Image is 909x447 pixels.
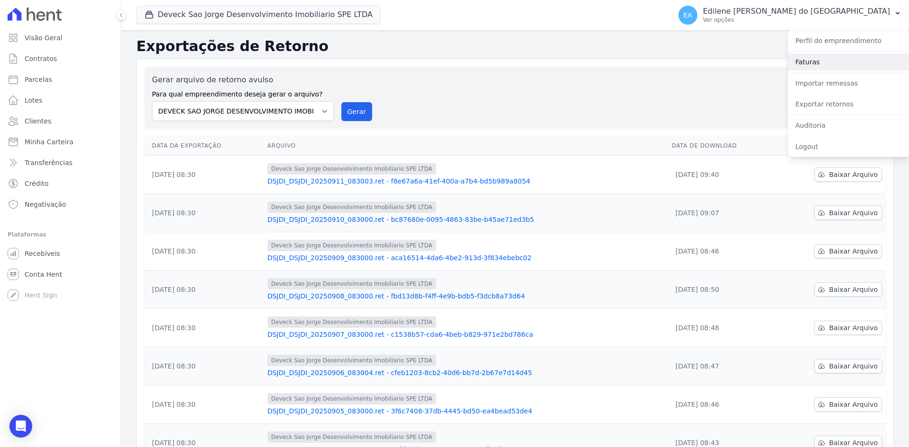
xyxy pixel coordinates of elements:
h2: Exportações de Retorno [136,38,894,55]
td: [DATE] 08:50 [668,271,775,309]
span: Deveck Sao Jorge Desenvolvimento Imobiliario SPE LTDA [267,355,436,366]
td: [DATE] 09:07 [668,194,775,232]
span: Conta Hent [25,270,62,279]
a: Lotes [4,91,117,110]
span: Deveck Sao Jorge Desenvolvimento Imobiliario SPE LTDA [267,163,436,175]
label: Para qual empreendimento deseja gerar o arquivo? [152,86,334,99]
span: Deveck Sao Jorge Desenvolvimento Imobiliario SPE LTDA [267,316,436,328]
span: Deveck Sao Jorge Desenvolvimento Imobiliario SPE LTDA [267,240,436,251]
td: [DATE] 08:48 [668,309,775,347]
span: Clientes [25,116,51,126]
a: Faturas [788,53,909,70]
a: Baixar Arquivo [814,321,882,335]
span: Parcelas [25,75,52,84]
a: Perfil do empreendimento [788,32,909,49]
span: Recebíveis [25,249,60,258]
button: Gerar [341,102,373,121]
td: [DATE] 09:40 [668,156,775,194]
td: [DATE] 08:30 [144,194,264,232]
td: [DATE] 08:30 [144,232,264,271]
span: Baixar Arquivo [829,170,878,179]
a: Baixar Arquivo [814,397,882,412]
th: Arquivo [264,136,668,156]
span: Deveck Sao Jorge Desenvolvimento Imobiliario SPE LTDA [267,202,436,213]
span: Lotes [25,96,43,105]
th: Data de Download [668,136,775,156]
a: Auditoria [788,117,909,134]
p: Ver opções [703,16,890,24]
span: Deveck Sao Jorge Desenvolvimento Imobiliario SPE LTDA [267,431,436,443]
a: Importar remessas [788,75,909,92]
td: [DATE] 08:46 [668,386,775,424]
span: Negativação [25,200,66,209]
span: Baixar Arquivo [829,400,878,409]
a: Baixar Arquivo [814,244,882,258]
span: Baixar Arquivo [829,361,878,371]
a: Crédito [4,174,117,193]
p: Edilene [PERSON_NAME] do [GEOGRAPHIC_DATA] [703,7,890,16]
td: [DATE] 08:30 [144,156,264,194]
span: Deveck Sao Jorge Desenvolvimento Imobiliario SPE LTDA [267,278,436,289]
td: [DATE] 08:30 [144,386,264,424]
button: Deveck Sao Jorge Desenvolvimento Imobiliario SPE LTDA [136,6,381,24]
a: DSJDI_DSJDI_20250909_083000.ret - aca16514-4da6-4be2-913d-3f834ebebc02 [267,253,664,263]
a: Parcelas [4,70,117,89]
td: [DATE] 08:30 [144,271,264,309]
span: Contratos [25,54,57,63]
a: Minha Carteira [4,132,117,151]
span: Baixar Arquivo [829,208,878,218]
a: Contratos [4,49,117,68]
span: Deveck Sao Jorge Desenvolvimento Imobiliario SPE LTDA [267,393,436,404]
a: Clientes [4,112,117,131]
td: [DATE] 08:30 [144,309,264,347]
a: Baixar Arquivo [814,167,882,182]
div: Plataformas [8,229,113,240]
a: Visão Geral [4,28,117,47]
a: DSJDI_DSJDI_20250908_083000.ret - fbd13d8b-f4ff-4e9b-bdb5-f3dcb8a73d64 [267,291,664,301]
th: Data da Exportação [144,136,264,156]
span: Baixar Arquivo [829,285,878,294]
td: [DATE] 08:46 [668,232,775,271]
span: Baixar Arquivo [829,246,878,256]
span: Baixar Arquivo [829,323,878,333]
td: [DATE] 08:47 [668,347,775,386]
a: Recebíveis [4,244,117,263]
a: Exportar retornos [788,96,909,113]
a: DSJDI_DSJDI_20250906_083004.ret - cfeb1203-8cb2-40d6-bb7d-2b67e7d14d45 [267,368,664,377]
span: EA [684,12,692,18]
button: EA Edilene [PERSON_NAME] do [GEOGRAPHIC_DATA] Ver opções [671,2,909,28]
span: Minha Carteira [25,137,73,147]
label: Gerar arquivo de retorno avulso [152,74,334,86]
a: Baixar Arquivo [814,282,882,297]
span: Transferências [25,158,72,167]
a: DSJDI_DSJDI_20250911_083003.ret - f8e67a6a-41ef-400a-a7b4-bd5b989a8054 [267,176,664,186]
td: [DATE] 08:30 [144,347,264,386]
a: Transferências [4,153,117,172]
a: DSJDI_DSJDI_20250910_083000.ret - bc87680e-0095-4863-83be-b45ae71ed3b5 [267,215,664,224]
a: Baixar Arquivo [814,359,882,373]
span: Crédito [25,179,49,188]
a: Baixar Arquivo [814,206,882,220]
div: Open Intercom Messenger [9,415,32,438]
a: Logout [788,138,909,155]
a: DSJDI_DSJDI_20250907_083000.ret - c1538b57-cda6-4beb-b829-971e2bd786ca [267,330,664,339]
a: Conta Hent [4,265,117,284]
a: Negativação [4,195,117,214]
a: DSJDI_DSJDI_20250905_083000.ret - 3f6c7408-37db-4445-bd50-ea4bead53de4 [267,406,664,416]
span: Visão Geral [25,33,62,43]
